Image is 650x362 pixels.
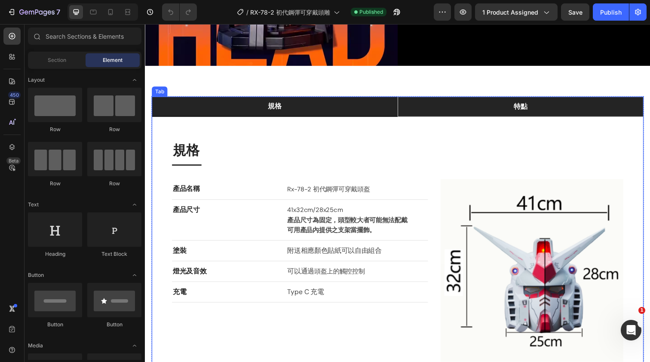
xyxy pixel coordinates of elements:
strong: 燈光及音效 [28,248,63,257]
strong: 塗裝 [28,227,42,236]
p: 7 [56,7,60,17]
span: type c 充電 [145,269,183,278]
button: 1 product assigned [475,3,558,21]
span: 1 [638,307,645,314]
span: 規格 [28,120,56,138]
span: Section [48,56,66,64]
span: 產品尺寸 [28,185,56,194]
div: Publish [600,8,622,17]
span: 產品名稱 [28,163,56,172]
span: rx-78-2 初代鋼彈可穿戴頭盔 [145,164,230,173]
span: Toggle open [128,339,141,353]
span: 可以通過 [145,248,173,257]
span: 上的觸控控制 [186,248,224,257]
div: Tab [9,65,21,73]
input: Search Sections & Elements [28,28,141,45]
span: Toggle open [128,198,141,212]
div: Row [87,126,141,133]
img: Alt Image [302,158,488,345]
iframe: Intercom live chat [621,320,641,341]
span: Text [28,201,39,209]
span: Published [359,8,383,16]
span: / [246,8,248,17]
div: Text Block [87,250,141,258]
span: Button [28,271,44,279]
button: 7 [3,3,64,21]
button: Save [561,3,589,21]
p: 特點 [377,79,390,89]
div: Button [87,321,141,328]
strong: 充電 [28,269,42,278]
div: Row [87,180,141,187]
span: 41x32cm/28x25cm [145,185,202,194]
div: Undo/Redo [162,3,197,21]
span: 頭盔 [173,248,186,257]
span: Layout [28,76,45,84]
span: 附送相應顏色貼紙可以自由組合 [145,227,242,236]
span: 1 product assigned [482,8,538,17]
span: Toggle open [128,268,141,282]
span: Media [28,342,43,350]
span: RX-78-2 初代鋼彈可穿戴頭雕 [250,8,330,17]
div: Heading [28,250,82,258]
span: Toggle open [128,73,141,87]
div: Row [28,180,82,187]
strong: 產品尺寸為固定，頭型較大者可能無法配戴 [145,196,268,204]
div: Button [28,321,82,328]
strong: 可用產品內提供之支架當擺飾。 [145,206,236,215]
span: Save [568,9,583,16]
div: Row [28,126,82,133]
button: Publish [593,3,629,21]
span: Element [103,56,123,64]
iframe: Design area [145,24,650,362]
div: 450 [8,92,21,98]
div: Beta [6,157,21,164]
